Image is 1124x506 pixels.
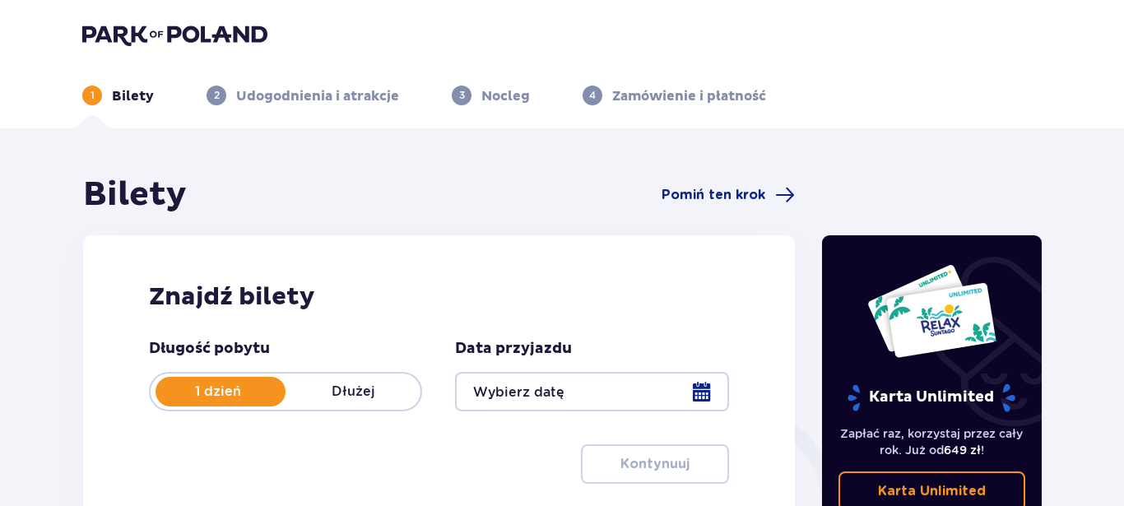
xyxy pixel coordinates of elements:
a: Pomiń ten krok [662,185,795,205]
span: Pomiń ten krok [662,186,765,204]
p: 1 dzień [151,383,286,401]
p: Karta Unlimited [878,482,986,500]
p: Data przyjazdu [455,339,572,359]
div: 4Zamówienie i płatność [583,86,766,105]
p: Bilety [112,87,154,105]
p: Zapłać raz, korzystaj przez cały rok. Już od ! [838,425,1026,458]
p: Dłużej [286,383,420,401]
div: 3Nocleg [452,86,530,105]
p: 4 [589,88,596,103]
button: Kontynuuj [581,444,729,484]
p: Udogodnienia i atrakcje [236,87,399,105]
p: 1 [91,88,95,103]
p: Długość pobytu [149,339,270,359]
p: 2 [214,88,220,103]
p: 3 [459,88,465,103]
div: 1Bilety [82,86,154,105]
h1: Bilety [83,174,187,216]
p: Kontynuuj [620,455,690,473]
div: 2Udogodnienia i atrakcje [207,86,399,105]
img: Park of Poland logo [82,23,267,46]
img: Dwie karty całoroczne do Suntago z napisem 'UNLIMITED RELAX', na białym tle z tropikalnymi liśćmi... [866,263,997,359]
p: Karta Unlimited [846,383,1017,412]
p: Nocleg [481,87,530,105]
p: Zamówienie i płatność [612,87,766,105]
h2: Znajdź bilety [149,281,729,313]
span: 649 zł [944,443,981,457]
